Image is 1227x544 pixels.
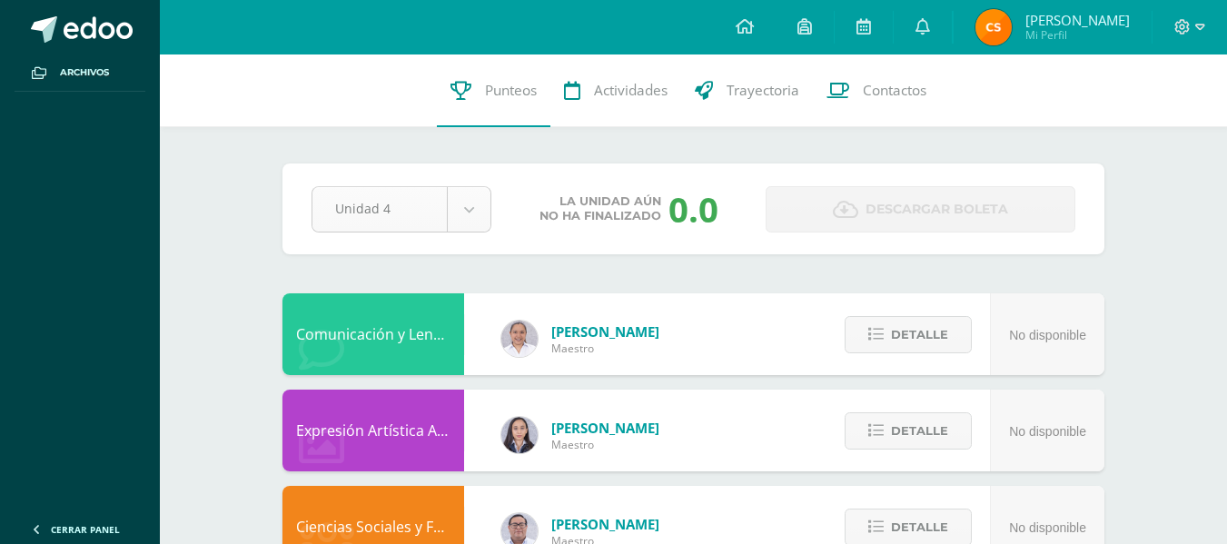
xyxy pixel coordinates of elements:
span: No disponible [1009,520,1086,535]
div: Comunicación y Lenguaje, Inglés [282,293,464,375]
img: 04fbc0eeb5f5f8cf55eb7ff53337e28b.png [501,321,538,357]
span: Actividades [594,81,668,100]
span: No disponible [1009,328,1086,342]
a: Actividades [550,54,681,127]
button: Detalle [845,316,972,353]
span: Maestro [551,341,659,356]
img: 236f60812479887bd343fffca26c79af.png [975,9,1012,45]
span: No disponible [1009,424,1086,439]
span: Maestro [551,437,659,452]
span: Punteos [485,81,537,100]
span: Archivos [60,65,109,80]
span: Mi Perfil [1025,27,1130,43]
a: Contactos [813,54,940,127]
div: 0.0 [668,185,718,232]
span: [PERSON_NAME] [1025,11,1130,29]
span: Cerrar panel [51,523,120,536]
a: Trayectoria [681,54,813,127]
span: Trayectoria [727,81,799,100]
button: Detalle [845,412,972,450]
span: [PERSON_NAME] [551,515,659,533]
span: Detalle [891,510,948,544]
span: La unidad aún no ha finalizado [539,194,661,223]
a: Archivos [15,54,145,92]
span: Contactos [863,81,926,100]
span: [PERSON_NAME] [551,322,659,341]
span: Descargar boleta [866,187,1008,232]
a: Unidad 4 [312,187,490,232]
span: Detalle [891,318,948,351]
div: Expresión Artística ARTES PLÁSTICAS [282,390,464,471]
img: 35694fb3d471466e11a043d39e0d13e5.png [501,417,538,453]
a: Punteos [437,54,550,127]
span: Detalle [891,414,948,448]
span: Unidad 4 [335,187,424,230]
span: [PERSON_NAME] [551,419,659,437]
